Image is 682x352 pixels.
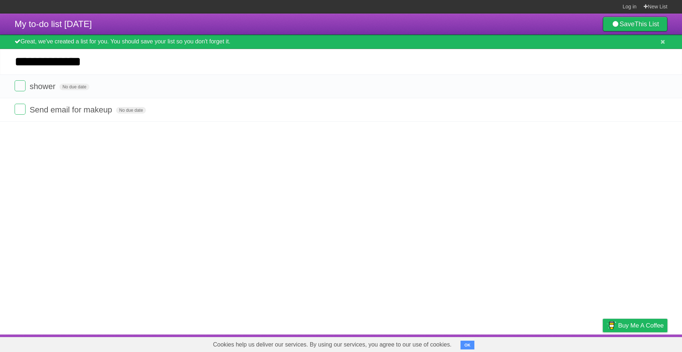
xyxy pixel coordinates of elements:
span: My to-do list [DATE] [15,19,92,29]
img: Buy me a coffee [606,319,616,332]
a: About [506,336,521,350]
a: SaveThis List [603,17,667,31]
span: Buy me a coffee [618,319,664,332]
a: Privacy [593,336,612,350]
a: Suggest a feature [621,336,667,350]
span: shower [30,82,57,91]
span: Cookies help us deliver our services. By using our services, you agree to our use of cookies. [206,337,459,352]
a: Developers [530,336,559,350]
span: No due date [116,107,146,114]
span: Send email for makeup [30,105,114,114]
b: This List [635,20,659,28]
label: Done [15,104,26,115]
span: No due date [59,84,89,90]
a: Terms [569,336,585,350]
button: OK [461,341,475,349]
label: Done [15,80,26,91]
a: Buy me a coffee [603,319,667,332]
